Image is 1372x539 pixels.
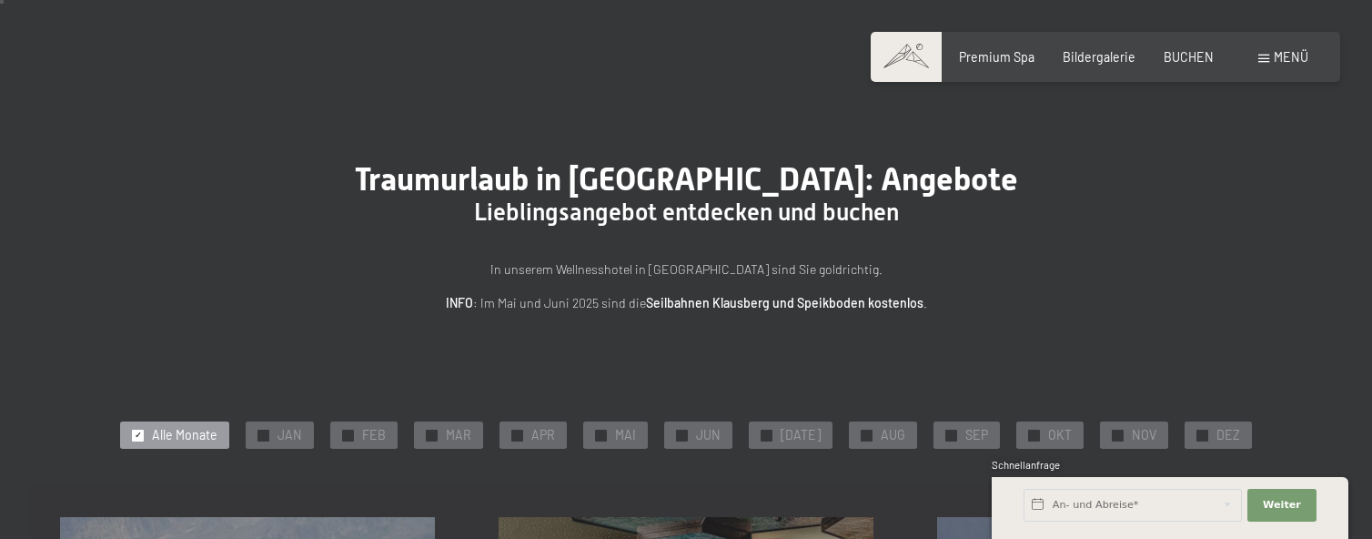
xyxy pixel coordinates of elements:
strong: INFO [446,295,473,310]
span: Weiter [1263,498,1301,513]
span: DEZ [1216,426,1240,444]
span: ✓ [429,430,436,441]
span: Traumurlaub in [GEOGRAPHIC_DATA]: Angebote [355,160,1018,198]
span: ✓ [1114,430,1121,441]
span: APR [531,426,555,444]
span: ✓ [763,430,771,441]
span: ✓ [135,430,142,441]
span: ✓ [1030,430,1037,441]
span: Schnellanfrage [992,459,1060,471]
span: ✓ [345,430,352,441]
span: JUN [696,426,721,444]
span: FEB [362,426,386,444]
span: ✓ [679,430,686,441]
button: Weiter [1247,489,1317,522]
span: ✓ [260,430,267,441]
span: Lieblingsangebot entdecken und buchen [474,198,899,226]
span: ✓ [598,430,605,441]
span: MAR [446,426,471,444]
span: ✓ [1198,430,1206,441]
span: NOV [1132,426,1156,444]
a: Bildergalerie [1063,49,1135,65]
span: AUG [881,426,905,444]
span: [DATE] [781,426,821,444]
span: Menü [1274,49,1308,65]
p: In unserem Wellnesshotel in [GEOGRAPHIC_DATA] sind Sie goldrichtig. [286,259,1086,280]
a: BUCHEN [1164,49,1214,65]
span: OKT [1048,426,1072,444]
span: JAN [277,426,302,444]
span: SEP [965,426,988,444]
span: MAI [615,426,636,444]
strong: Seilbahnen Klausberg und Speikboden kostenlos [646,295,923,310]
span: ✓ [947,430,954,441]
p: : Im Mai und Juni 2025 sind die . [286,293,1086,314]
span: ✓ [863,430,871,441]
span: ✓ [514,430,521,441]
span: Alle Monate [152,426,217,444]
a: Premium Spa [959,49,1034,65]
